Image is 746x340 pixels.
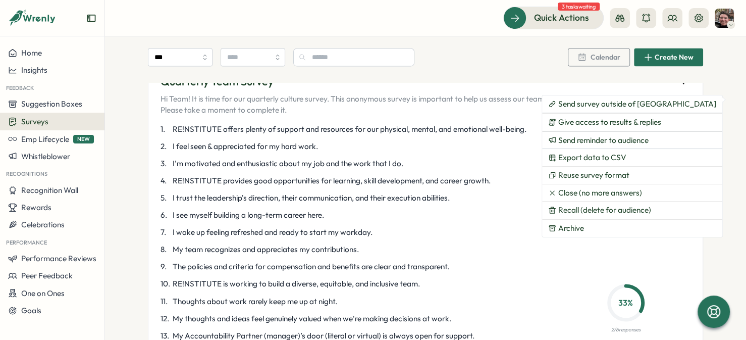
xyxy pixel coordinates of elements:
span: Calendar [591,54,620,61]
span: My team recognizes and appreciates my contributions. [173,244,359,255]
button: Archive [542,220,722,237]
span: Reuse survey format [558,171,629,180]
span: 7 . [161,227,171,238]
span: 6 . [161,210,171,221]
span: Give access to results & replies [558,118,661,127]
span: I trust the leadership's direction, their communication, and their execution abilities. [173,192,450,204]
span: I see myself building a long-term career here. [173,210,324,221]
span: Export data to CSV [558,153,626,162]
span: Recognition Wall [21,185,78,195]
span: Emp Lifecycle [21,134,69,144]
span: Home [21,48,42,58]
img: Jordan Marino [715,9,734,28]
p: 33 % [610,296,642,309]
span: Archive [558,224,584,233]
button: Recall (delete for audience) [542,202,722,219]
span: Thoughts about work rarely keep me up at night. [173,296,337,307]
span: Send reminder to audience [558,136,649,145]
span: One on Ones [21,288,65,298]
span: Celebrations [21,220,65,229]
button: Send survey outside of [GEOGRAPHIC_DATA] [542,95,722,113]
span: Send survey outside of [GEOGRAPHIC_DATA] [558,100,716,109]
span: RE!NSTITUTE offers plenty of support and resources for our physical, mental, and emotional well-b... [173,124,526,135]
span: Whistleblower [21,152,70,161]
button: Export data to CSV [542,149,722,166]
span: Quick Actions [534,11,589,24]
button: Calendar [568,48,630,67]
span: 9 . [161,261,171,272]
button: Give access to results & replies [542,114,722,131]
span: Surveys [21,117,48,126]
span: RE!NSTITUTE is working to build a diverse, equitable, and inclusive team. [173,278,420,289]
span: 5 . [161,192,171,204]
span: My thoughts and ideas feel genuinely valued when we're making decisions at work. [173,313,451,324]
span: The policies and criteria for compensation and benefits are clear and transparent. [173,261,449,272]
span: 4 . [161,175,171,186]
span: Rewards [21,203,51,212]
p: 2 / 6 responses [611,325,641,333]
span: I wake up feeling refreshed and ready to start my workday. [173,227,372,238]
button: Close (no more answers) [542,184,722,202]
span: 10 . [161,278,171,289]
span: 1 . [161,124,171,135]
span: Suggestion Boxes [21,99,82,109]
span: Peer Feedback [21,271,73,280]
span: 3 . [161,158,171,169]
button: Reuse survey format [542,167,722,184]
span: I feel seen & appreciated for my hard work. [173,141,318,152]
span: RE!NSTITUTE provides good opportunities for learning, skill development, and career growth. [173,175,491,186]
span: 12 . [161,313,171,324]
button: Expand sidebar [86,13,96,23]
button: Create New [634,48,703,67]
p: Hi Team! It is time for our quarterly culture survey. This anonymous survey is important to help ... [161,93,672,116]
span: 11 . [161,296,171,307]
span: NEW [73,135,94,143]
span: 3 tasks waiting [558,3,600,11]
span: Goals [21,306,41,315]
span: I'm motivated and enthusiastic about my job and the work that I do. [173,158,403,169]
span: Performance Reviews [21,254,96,263]
span: Create New [655,54,694,61]
span: Recall (delete for audience) [558,206,651,215]
span: 8 . [161,244,171,255]
span: 2 . [161,141,171,152]
span: Close (no more answers) [558,188,642,198]
span: Insights [21,65,47,75]
button: Send reminder to audience [542,132,722,149]
button: Quick Actions [503,7,604,29]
